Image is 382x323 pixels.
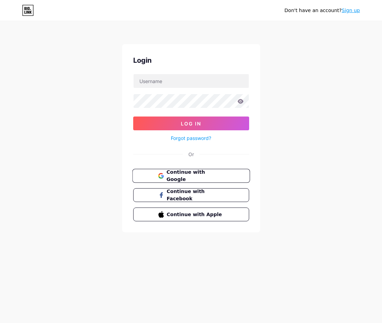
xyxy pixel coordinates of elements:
[188,151,194,158] div: Or
[133,117,249,130] button: Log In
[132,169,250,183] button: Continue with Google
[342,8,360,13] a: Sign up
[133,208,249,221] button: Continue with Apple
[167,188,224,202] span: Continue with Facebook
[133,188,249,202] button: Continue with Facebook
[166,169,224,183] span: Continue with Google
[133,169,249,183] a: Continue with Google
[284,7,360,14] div: Don't have an account?
[171,134,211,142] a: Forgot password?
[133,55,249,65] div: Login
[134,74,249,88] input: Username
[181,121,201,127] span: Log In
[167,211,224,218] span: Continue with Apple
